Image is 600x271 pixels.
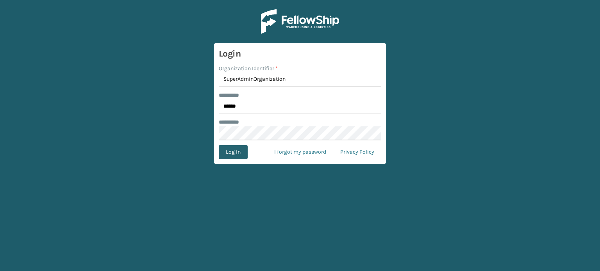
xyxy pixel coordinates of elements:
[219,64,278,73] label: Organization Identifier
[261,9,339,34] img: Logo
[333,145,381,159] a: Privacy Policy
[267,145,333,159] a: I forgot my password
[219,48,381,60] h3: Login
[219,145,248,159] button: Log In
